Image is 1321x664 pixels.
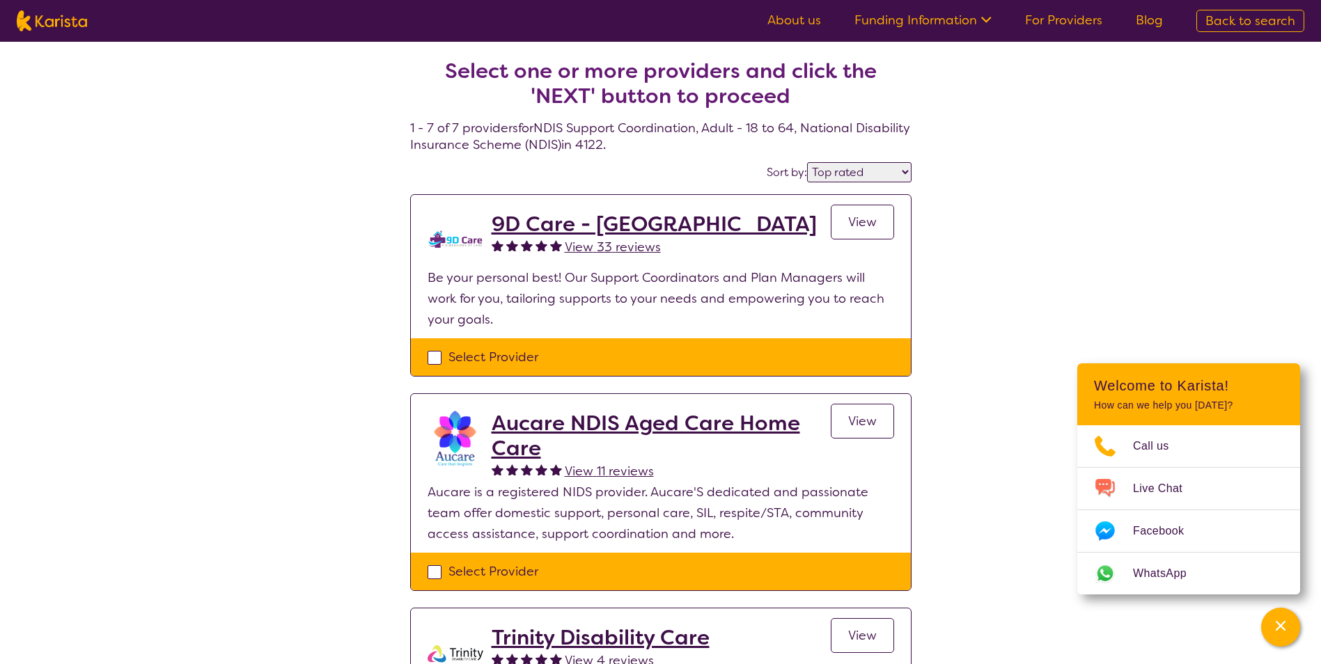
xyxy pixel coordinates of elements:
[831,618,894,653] a: View
[506,464,518,475] img: fullstar
[848,413,877,429] span: View
[536,239,547,251] img: fullstar
[1025,12,1102,29] a: For Providers
[506,239,518,251] img: fullstar
[831,205,894,239] a: View
[410,25,912,153] h4: 1 - 7 of 7 providers for NDIS Support Coordination , Adult - 18 to 64 , National Disability Insur...
[536,464,547,475] img: fullstar
[492,625,710,650] a: Trinity Disability Care
[427,58,895,109] h2: Select one or more providers and click the 'NEXT' button to proceed
[767,165,807,180] label: Sort by:
[492,212,817,237] a: 9D Care - [GEOGRAPHIC_DATA]
[1094,377,1283,394] h2: Welcome to Karista!
[521,464,533,475] img: fullstar
[848,627,877,644] span: View
[492,239,503,251] img: fullstar
[492,411,831,461] a: Aucare NDIS Aged Care Home Care
[854,12,992,29] a: Funding Information
[428,212,483,267] img: udoxtvw1zwmha9q2qzsy.png
[1094,400,1283,411] p: How can we help you [DATE]?
[1261,608,1300,647] button: Channel Menu
[428,267,894,330] p: Be your personal best! Our Support Coordinators and Plan Managers will work for you, tailoring su...
[565,237,661,258] a: View 33 reviews
[1205,13,1295,29] span: Back to search
[1136,12,1163,29] a: Blog
[1196,10,1304,32] a: Back to search
[1077,425,1300,594] ul: Choose channel
[848,214,877,230] span: View
[565,461,654,482] a: View 11 reviews
[1077,363,1300,594] div: Channel Menu
[428,482,894,544] p: Aucare is a registered NIDS provider. Aucare'S dedicated and passionate team offer domestic suppo...
[428,411,483,466] img: pxtnkcyzh0s3chkr6hsj.png
[565,463,654,480] span: View 11 reviews
[1133,436,1186,457] span: Call us
[1077,553,1300,594] a: Web link opens in a new tab.
[521,239,533,251] img: fullstar
[1133,563,1203,584] span: WhatsApp
[1133,478,1199,499] span: Live Chat
[17,10,87,31] img: Karista logo
[767,12,821,29] a: About us
[550,239,562,251] img: fullstar
[1133,521,1201,542] span: Facebook
[550,464,562,475] img: fullstar
[565,239,661,255] span: View 33 reviews
[831,404,894,438] a: View
[492,464,503,475] img: fullstar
